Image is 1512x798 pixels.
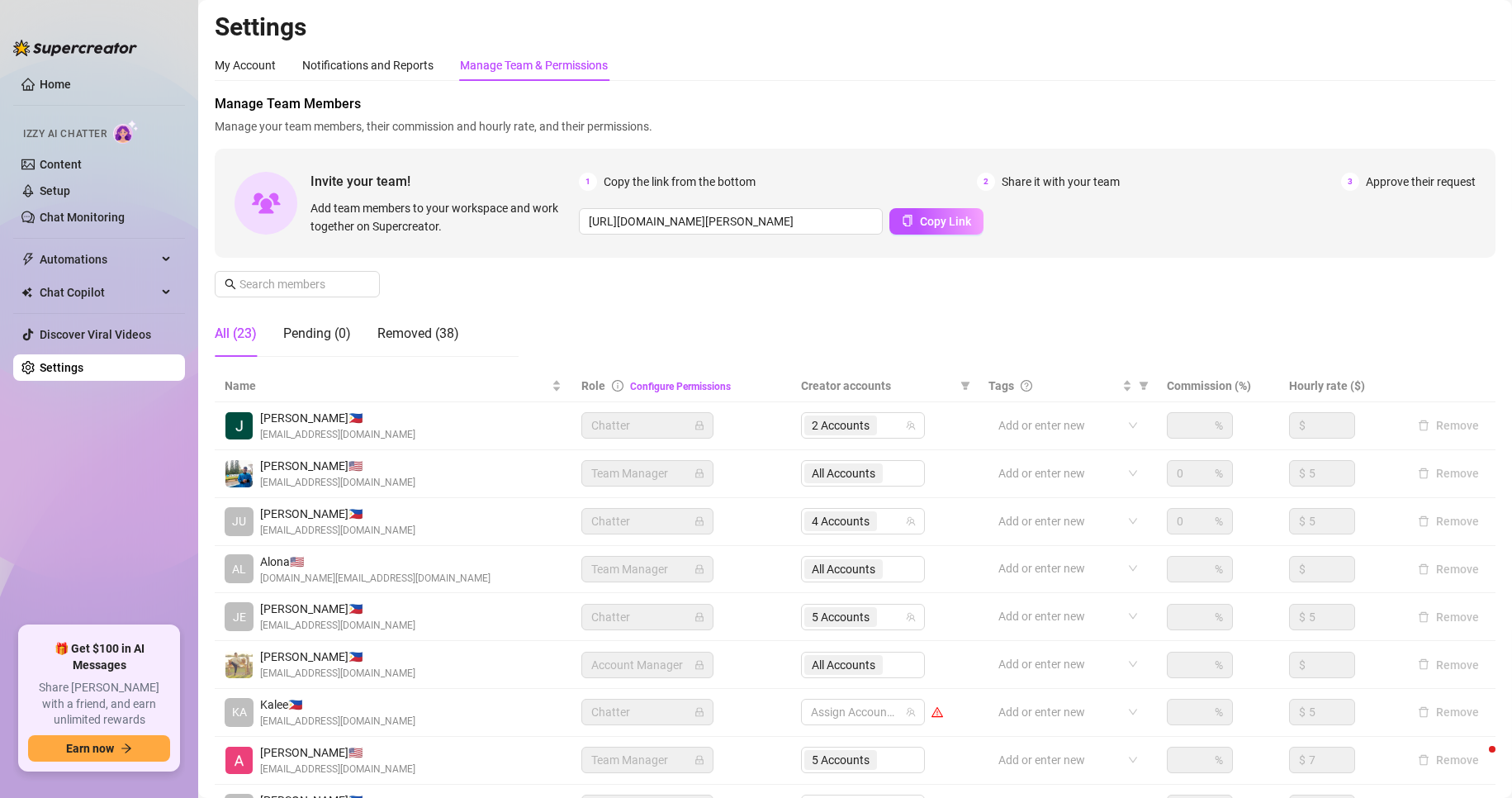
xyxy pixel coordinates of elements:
[694,612,704,622] span: lock
[239,275,357,293] input: Search members
[591,509,704,534] span: Chatter
[310,199,572,235] span: Add team members to your workspace and work together on Supercreator.
[283,324,351,344] div: Pending (0)
[1135,373,1152,398] span: filter
[889,208,984,235] button: Copy Link
[460,56,608,74] div: Manage Team & Permissions
[804,511,877,531] span: 4 Accounts
[215,94,1495,114] span: Manage Team Members
[591,748,704,772] span: Team Manager
[28,641,170,673] span: 🎁 Get $100 in AI Messages
[40,211,125,224] a: Chat Monitoring
[310,171,579,192] span: Invite your team!
[225,651,253,678] img: Aaron Paul Carnaje
[694,516,704,526] span: lock
[215,117,1495,135] span: Manage your team members, their commission and hourly rate, and their permissions.
[591,461,704,486] span: Team Manager
[232,512,246,530] span: JU
[260,523,415,539] span: [EMAIL_ADDRESS][DOMAIN_NAME]
[260,553,491,571] span: Alona 🇺🇸
[579,173,597,191] span: 1
[215,370,571,402] th: Name
[232,703,247,721] span: KA
[804,607,877,627] span: 5 Accounts
[630,381,731,392] a: Configure Permissions
[225,377,548,395] span: Name
[801,377,955,395] span: Creator accounts
[1411,655,1486,675] button: Remove
[960,381,970,391] span: filter
[920,215,971,228] span: Copy Link
[812,512,870,530] span: 4 Accounts
[260,505,415,523] span: [PERSON_NAME] 🇵🇭
[957,373,974,398] span: filter
[40,158,82,171] a: Content
[1411,559,1486,579] button: Remove
[40,184,70,197] a: Setup
[121,743,132,754] span: arrow-right
[591,413,704,438] span: Chatter
[694,755,704,765] span: lock
[260,600,415,618] span: [PERSON_NAME] 🇵🇭
[694,564,704,574] span: lock
[66,742,114,755] span: Earn now
[215,324,257,344] div: All (23)
[260,743,415,762] span: [PERSON_NAME] 🇺🇸
[215,12,1495,43] h2: Settings
[260,475,415,491] span: [EMAIL_ADDRESS][DOMAIN_NAME]
[1456,742,1495,781] iframe: Intercom live chat
[977,173,995,191] span: 2
[13,40,137,56] img: logo-BBDzfeDw.svg
[931,706,943,718] span: warning
[1021,380,1032,392] span: question-circle
[1002,173,1120,191] span: Share it with your team
[1411,607,1486,627] button: Remove
[40,279,157,306] span: Chat Copilot
[215,56,276,74] div: My Account
[591,605,704,629] span: Chatter
[260,666,415,682] span: [EMAIL_ADDRESS][DOMAIN_NAME]
[260,427,415,443] span: [EMAIL_ADDRESS][DOMAIN_NAME]
[694,660,704,670] span: lock
[260,409,415,427] span: [PERSON_NAME] 🇵🇭
[302,56,434,74] div: Notifications and Reports
[1366,173,1476,191] span: Approve their request
[40,78,71,91] a: Home
[225,278,236,290] span: search
[694,420,704,430] span: lock
[812,416,870,435] span: 2 Accounts
[1157,370,1279,402] th: Commission (%)
[1411,463,1486,483] button: Remove
[225,460,253,487] img: Emad Ataei
[906,707,916,717] span: team
[1341,173,1359,191] span: 3
[233,608,246,626] span: JE
[812,608,870,626] span: 5 Accounts
[1279,370,1401,402] th: Hourly rate ($)
[225,747,253,774] img: Alexicon Ortiaga
[1139,381,1149,391] span: filter
[260,696,415,714] span: Kalee 🇵🇭
[113,120,139,144] img: AI Chatter
[377,324,459,344] div: Removed (38)
[260,648,415,666] span: [PERSON_NAME] 🇵🇭
[591,557,704,582] span: Team Manager
[260,714,415,729] span: [EMAIL_ADDRESS][DOMAIN_NAME]
[23,126,107,142] span: Izzy AI Chatter
[260,762,415,777] span: [EMAIL_ADDRESS][DOMAIN_NAME]
[906,612,916,622] span: team
[1411,750,1486,770] button: Remove
[260,571,491,587] span: [DOMAIN_NAME][EMAIL_ADDRESS][DOMAIN_NAME]
[988,377,1014,395] span: Tags
[1411,416,1486,435] button: Remove
[902,215,913,226] span: copy
[232,560,246,578] span: AL
[604,173,756,191] span: Copy the link from the bottom
[591,700,704,724] span: Chatter
[225,412,253,439] img: Jorenz Ang
[40,246,157,273] span: Automations
[694,468,704,478] span: lock
[28,680,170,729] span: Share [PERSON_NAME] with a friend, and earn unlimited rewards
[612,380,623,392] span: info-circle
[40,328,151,341] a: Discover Viral Videos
